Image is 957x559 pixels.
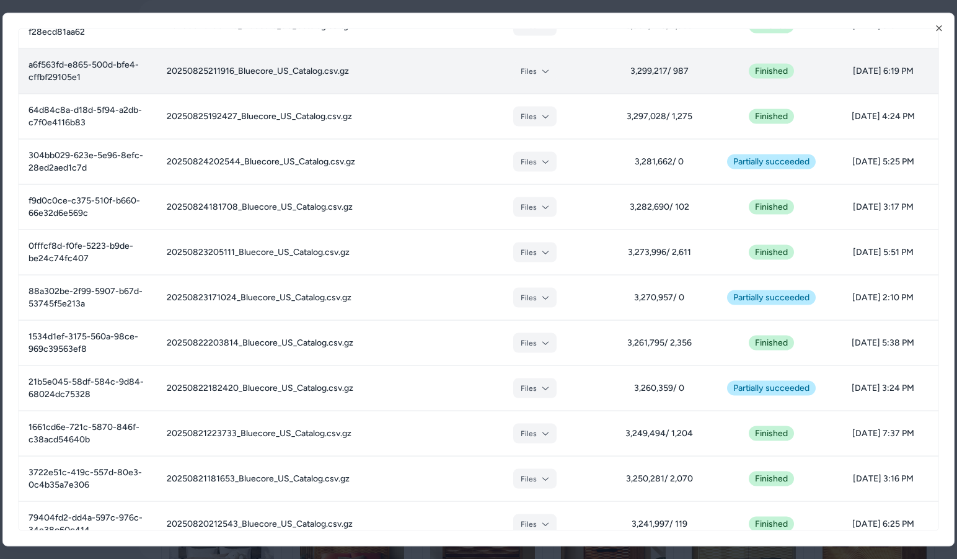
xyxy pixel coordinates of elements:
button: Files [513,469,557,489]
div: Finished [749,200,794,215]
span: 3,250,281 / 2,070 [614,473,705,485]
button: Partially succeeded [727,381,816,396]
td: 20250821223733_Bluecore_US_Catalog.csv.gz [157,411,466,456]
span: 3,260,359 / 0 [614,382,705,395]
button: Files [513,152,557,172]
td: 20250825211916_Bluecore_US_Catalog.csv.gz [157,48,466,94]
span: 3,299,217 / 987 [614,65,705,78]
button: Files [513,288,557,308]
button: Files [513,378,557,398]
td: 20250823205111_Bluecore_US_Catalog.csv.gz [157,230,466,275]
button: Files [513,424,557,444]
td: 88a302be-2f99-5907-b67d-53745f5e213a [19,275,157,320]
span: [DATE] 5:25 PM [838,156,928,168]
span: [DATE] 5:51 PM [838,246,928,259]
span: 3,307,449 / 1,966 [614,20,705,32]
span: 3,273,996 / 2,611 [614,246,705,259]
span: 3,282,690 / 102 [614,201,705,213]
span: [DATE] 7:37 PM [838,427,928,440]
td: 20250822182420_Bluecore_US_Catalog.csv.gz [157,365,466,411]
td: 21b5e045-58df-584c-9d84-68024dc75328 [19,365,157,411]
div: Finished [749,336,794,351]
button: Files [513,333,557,353]
button: Files [513,243,557,262]
div: Finished [749,109,794,124]
div: Finished [749,426,794,441]
td: 20250820212543_Bluecore_US_Catalog.csv.gz [157,501,466,547]
button: Files [513,107,557,127]
td: f9d0c0ce-c375-510f-b660-66e32d6e569c [19,184,157,230]
span: 3,297,028 / 1,275 [614,110,705,123]
td: 20250821181653_Bluecore_US_Catalog.csv.gz [157,456,466,501]
button: Files [513,197,557,217]
td: 0fffcf8d-f0fe-5223-b9de-be24c74fc407 [19,230,157,275]
td: 304bb029-623e-5e96-8efc-28ed2aed1c7d [19,139,157,184]
div: Finished [749,245,794,260]
button: Files [513,16,557,36]
div: Finished [749,19,794,34]
div: Finished [749,472,794,486]
div: Finished [749,517,794,532]
span: 3,281,662 / 0 [614,156,705,168]
td: 20250822203814_Bluecore_US_Catalog.csv.gz [157,320,466,365]
td: 20250824181708_Bluecore_US_Catalog.csv.gz [157,184,466,230]
span: [DATE] 3:16 PM [838,473,928,485]
button: Files [513,514,557,534]
td: 1534d1ef-3175-560a-98ce-969c39563ef8 [19,320,157,365]
span: 3,261,795 / 2,356 [614,337,705,349]
div: Finished [749,64,794,79]
button: Partially succeeded [727,154,816,169]
td: 79404fd2-dd4a-597c-976c-34e38c60c414 [19,501,157,547]
span: [DATE] 5:38 PM [838,337,928,349]
span: 3,270,957 / 0 [614,292,705,304]
button: Partially succeeded [727,290,816,305]
span: [DATE] 6:25 PM [838,518,928,530]
td: 64d84c8a-d18d-5f94-a2db-c7f0e4116b83 [19,94,157,139]
button: Files [513,61,557,81]
td: 3722e51c-419c-557d-80e3-0c4b35a7e306 [19,456,157,501]
td: 1661cd6e-721c-5870-846f-c38acd54640b [19,411,157,456]
span: [DATE] 3:01 PM [838,20,928,32]
span: [DATE] 6:19 PM [838,65,928,78]
span: [DATE] 4:24 PM [838,110,928,123]
td: a6f563fd-e865-500d-bfe4-cffbf29105e1 [19,48,157,94]
span: 3,249,494 / 1,204 [614,427,705,440]
td: 20250825192427_Bluecore_US_Catalog.csv.gz [157,94,466,139]
span: 3,241,997 / 119 [614,518,705,530]
td: 20250824202544_Bluecore_US_Catalog.csv.gz [157,139,466,184]
span: [DATE] 3:24 PM [838,382,928,395]
span: [DATE] 3:17 PM [838,201,928,213]
td: 20250823171024_Bluecore_US_Catalog.csv.gz [157,275,466,320]
span: [DATE] 2:10 PM [838,292,928,304]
